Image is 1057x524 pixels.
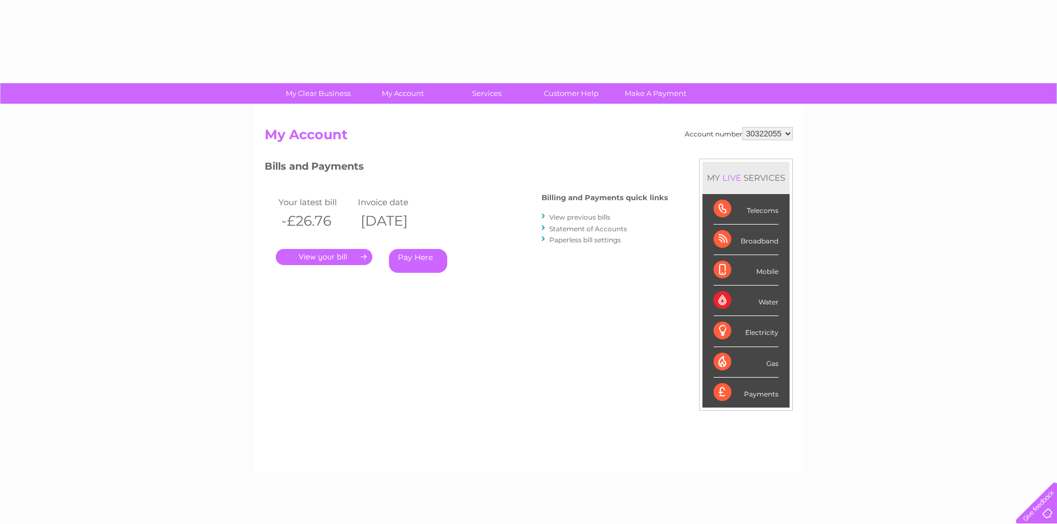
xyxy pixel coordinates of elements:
a: . [276,249,372,265]
div: Gas [714,347,778,378]
h2: My Account [265,127,793,148]
div: Mobile [714,255,778,286]
div: Broadband [714,225,778,255]
a: Paperless bill settings [549,236,621,244]
div: Water [714,286,778,316]
td: Your latest bill [276,195,356,210]
a: View previous bills [549,213,610,221]
td: Invoice date [355,195,435,210]
h3: Bills and Payments [265,159,668,178]
a: My Clear Business [272,83,364,104]
div: Payments [714,378,778,408]
div: Telecoms [714,194,778,225]
a: Make A Payment [610,83,701,104]
a: Statement of Accounts [549,225,627,233]
div: Account number [685,127,793,140]
th: -£26.76 [276,210,356,232]
div: MY SERVICES [702,162,790,194]
th: [DATE] [355,210,435,232]
a: Customer Help [525,83,617,104]
h4: Billing and Payments quick links [542,194,668,202]
a: Pay Here [389,249,447,273]
a: My Account [357,83,448,104]
div: LIVE [720,172,744,183]
a: Services [441,83,533,104]
div: Electricity [714,316,778,347]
